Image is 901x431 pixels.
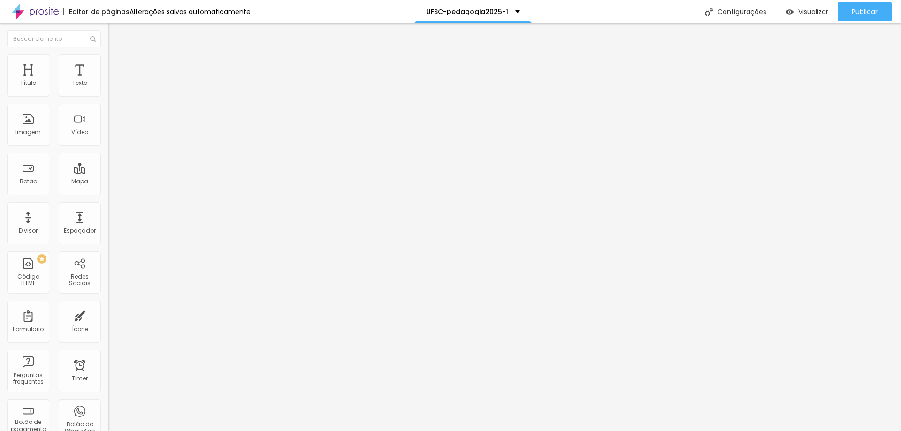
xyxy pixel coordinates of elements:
div: Texto [72,80,87,86]
p: UFSC-pedagogia2025-1 [426,8,508,15]
img: Icone [90,36,96,42]
div: Botão [20,178,37,185]
div: Perguntas frequentes [9,372,46,386]
input: Buscar elemento [7,30,101,47]
div: Título [20,80,36,86]
button: Visualizar [776,2,838,21]
span: Publicar [852,8,878,15]
span: Visualizar [798,8,828,15]
div: Formulário [13,326,44,333]
div: Editor de páginas [63,8,130,15]
div: Redes Sociais [61,273,98,287]
img: view-1.svg [786,8,794,16]
img: Icone [705,8,713,16]
div: Ícone [72,326,88,333]
div: Alterações salvas automaticamente [130,8,251,15]
div: Divisor [19,227,38,234]
div: Mapa [71,178,88,185]
div: Espaçador [64,227,96,234]
div: Código HTML [9,273,46,287]
div: Vídeo [71,129,88,136]
div: Imagem [15,129,41,136]
div: Timer [72,375,88,382]
button: Publicar [838,2,892,21]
